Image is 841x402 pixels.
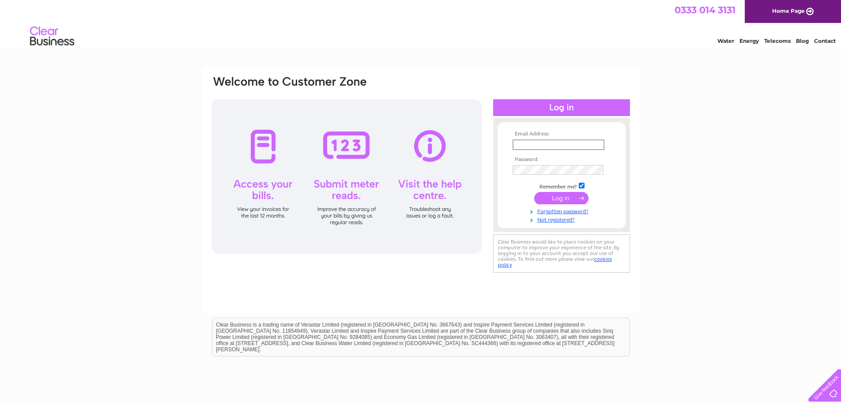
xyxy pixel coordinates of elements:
[510,131,613,137] th: Email Address:
[796,38,809,44] a: Blog
[212,5,630,43] div: Clear Business is a trading name of Verastar Limited (registered in [GEOGRAPHIC_DATA] No. 3667643...
[30,23,75,50] img: logo.png
[510,157,613,163] th: Password:
[764,38,791,44] a: Telecoms
[675,4,735,15] a: 0333 014 3131
[534,192,588,204] input: Submit
[513,207,613,215] a: Forgotten password?
[717,38,734,44] a: Water
[814,38,836,44] a: Contact
[498,256,612,268] a: cookies policy
[513,215,613,223] a: Not registered?
[739,38,759,44] a: Energy
[510,181,613,190] td: Remember me?
[493,234,630,273] div: Clear Business would like to place cookies on your computer to improve your experience of the sit...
